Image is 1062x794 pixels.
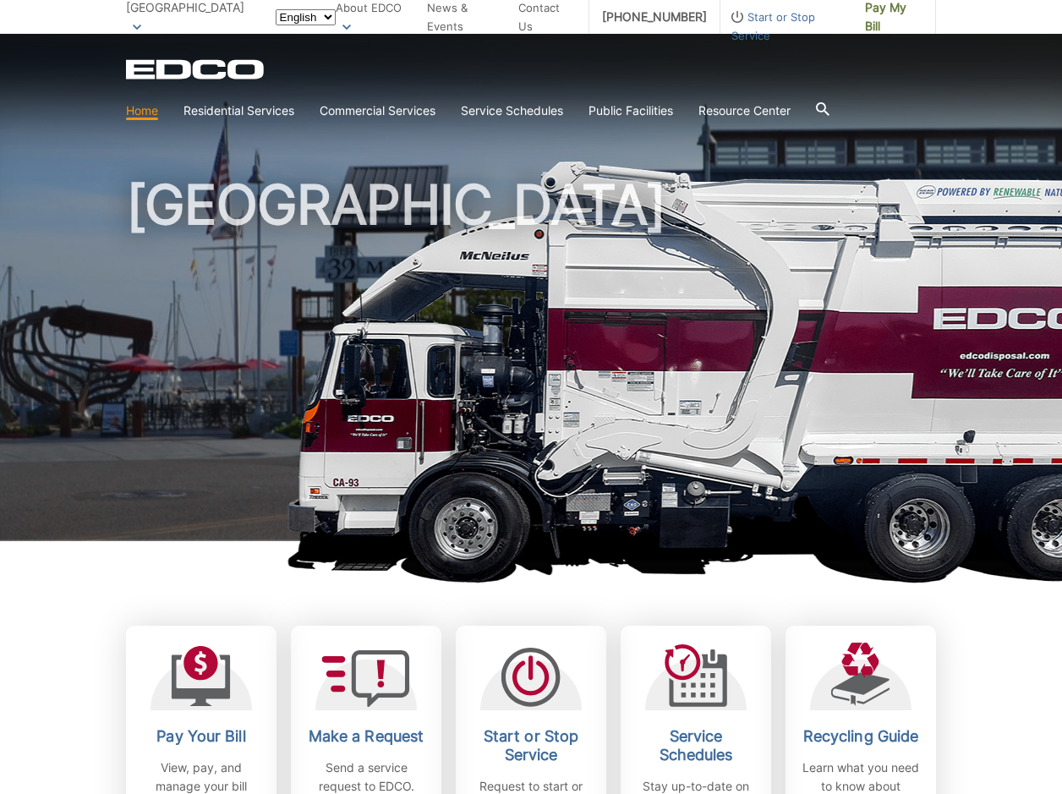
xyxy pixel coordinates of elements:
a: Public Facilities [588,101,673,120]
a: Residential Services [183,101,294,120]
a: Commercial Services [320,101,435,120]
a: EDCD logo. Return to the homepage. [126,59,266,79]
select: Select a language [276,9,336,25]
h2: Start or Stop Service [468,727,594,764]
h2: Make a Request [304,727,429,746]
h1: [GEOGRAPHIC_DATA] [126,178,936,549]
a: Home [126,101,158,120]
h2: Service Schedules [633,727,758,764]
h2: Recycling Guide [798,727,923,746]
a: Service Schedules [461,101,563,120]
a: Resource Center [698,101,791,120]
h2: Pay Your Bill [139,727,264,746]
